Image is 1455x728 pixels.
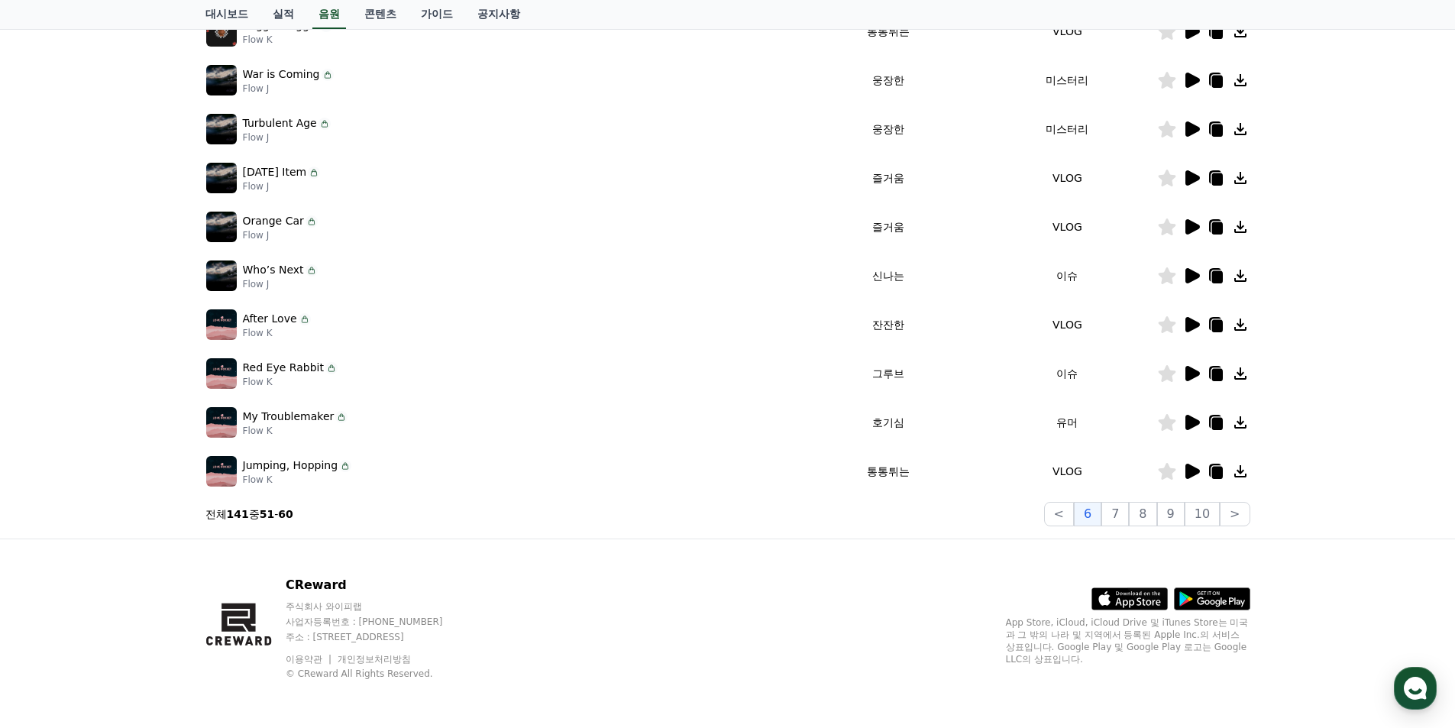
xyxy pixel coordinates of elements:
[799,56,978,105] td: 웅장한
[206,16,237,47] img: music
[278,508,293,520] strong: 60
[978,251,1156,300] td: 이슈
[243,131,331,144] p: Flow J
[978,349,1156,398] td: 이슈
[243,474,352,486] p: Flow K
[205,506,293,522] p: 전체 중 -
[243,66,320,83] p: War is Coming
[5,484,101,523] a: 홈
[1101,502,1129,526] button: 7
[140,508,158,520] span: 대화
[48,507,57,519] span: 홈
[206,163,237,193] img: music
[206,358,237,389] img: music
[799,251,978,300] td: 신나는
[206,65,237,95] img: music
[243,376,338,388] p: Flow K
[197,484,293,523] a: 설정
[286,668,472,680] p: © CReward All Rights Reserved.
[978,447,1156,496] td: VLOG
[206,260,237,291] img: music
[286,600,472,613] p: 주식회사 와이피랩
[1220,502,1250,526] button: >
[799,7,978,56] td: 통통튀는
[243,115,317,131] p: Turbulent Age
[799,349,978,398] td: 그루브
[978,56,1156,105] td: 미스터리
[1006,616,1250,665] p: App Store, iCloud, iCloud Drive 및 iTunes Store는 미국과 그 밖의 나라 및 지역에서 등록된 Apple Inc.의 서비스 상표입니다. Goo...
[978,398,1156,447] td: 유머
[260,508,274,520] strong: 51
[799,105,978,154] td: 웅장한
[206,309,237,340] img: music
[1185,502,1220,526] button: 10
[978,7,1156,56] td: VLOG
[978,105,1156,154] td: 미스터리
[1129,502,1156,526] button: 8
[243,213,304,229] p: Orange Car
[243,229,318,241] p: Flow J
[243,327,311,339] p: Flow K
[1044,502,1074,526] button: <
[243,262,304,278] p: Who’s Next
[286,576,472,594] p: CReward
[286,616,472,628] p: 사업자등록번호 : [PHONE_NUMBER]
[799,398,978,447] td: 호기심
[243,409,335,425] p: My Troublemaker
[243,164,307,180] p: [DATE] Item
[799,202,978,251] td: 즐거움
[243,180,321,193] p: Flow J
[286,654,334,665] a: 이용약관
[1157,502,1185,526] button: 9
[978,202,1156,251] td: VLOG
[243,83,334,95] p: Flow J
[206,212,237,242] img: music
[799,300,978,349] td: 잔잔한
[1074,502,1101,526] button: 6
[286,631,472,643] p: 주소 : [STREET_ADDRESS]
[243,425,348,437] p: Flow K
[799,447,978,496] td: 통통튀는
[243,458,338,474] p: Jumping, Hopping
[338,654,411,665] a: 개인정보처리방침
[243,278,318,290] p: Flow J
[243,311,297,327] p: After Love
[227,508,249,520] strong: 141
[978,300,1156,349] td: VLOG
[243,34,333,46] p: Flow K
[799,154,978,202] td: 즐거움
[236,507,254,519] span: 설정
[243,360,324,376] p: Red Eye Rabbit
[206,114,237,144] img: music
[206,456,237,487] img: music
[101,484,197,523] a: 대화
[206,407,237,438] img: music
[978,154,1156,202] td: VLOG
